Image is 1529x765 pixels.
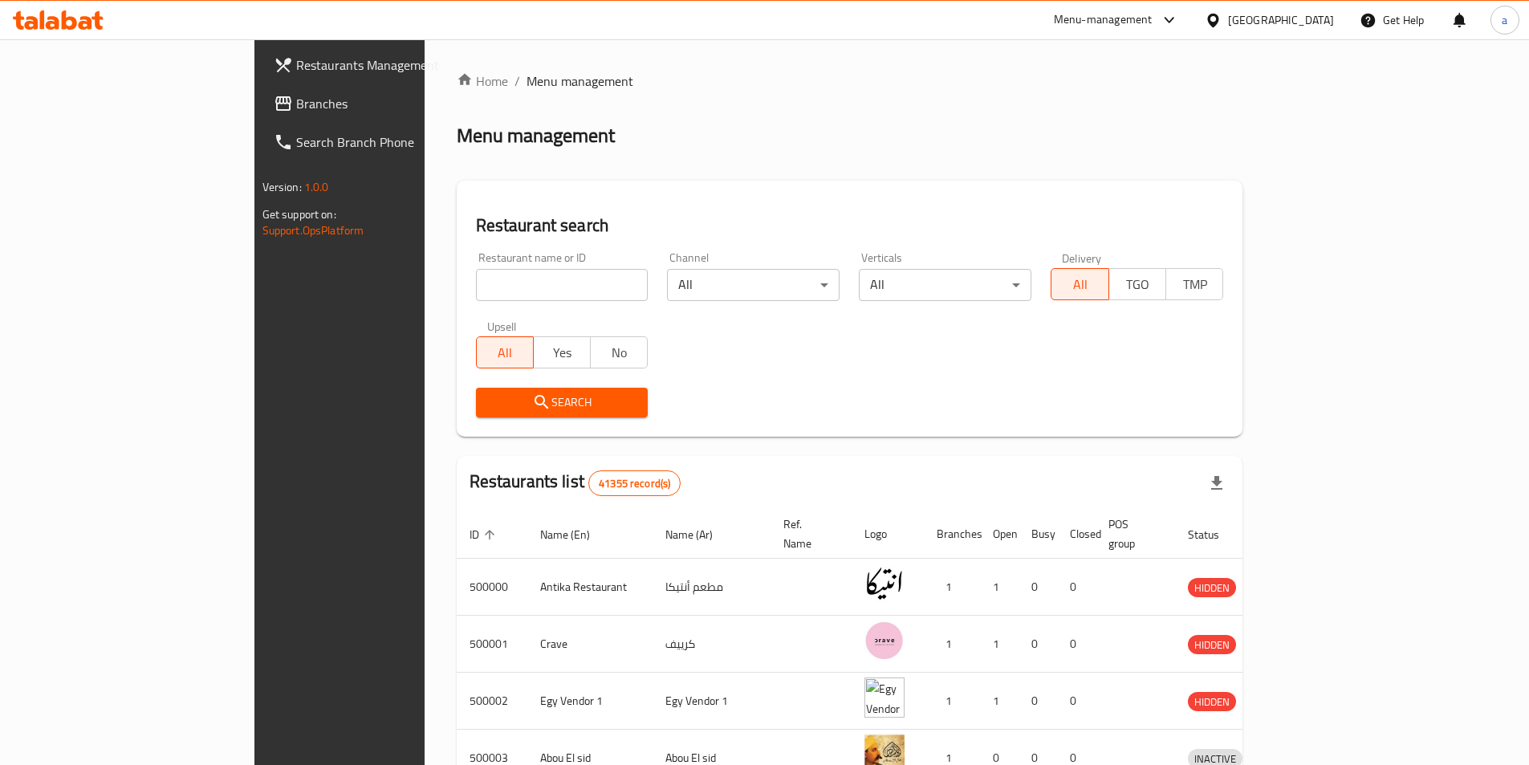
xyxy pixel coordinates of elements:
[1062,252,1102,263] label: Delivery
[527,673,653,730] td: Egy Vendor 1
[590,336,648,368] button: No
[1116,273,1160,296] span: TGO
[864,678,905,718] img: Egy Vendor 1
[924,673,980,730] td: 1
[457,123,615,149] h2: Menu management
[1165,268,1223,300] button: TMP
[1051,268,1108,300] button: All
[859,269,1031,301] div: All
[296,55,497,75] span: Restaurants Management
[1057,616,1096,673] td: 0
[1502,11,1507,29] span: a
[924,559,980,616] td: 1
[527,559,653,616] td: Antika Restaurant
[653,673,771,730] td: Egy Vendor 1
[261,123,510,161] a: Search Branch Phone
[1019,559,1057,616] td: 0
[527,71,633,91] span: Menu management
[924,510,980,559] th: Branches
[1108,515,1156,553] span: POS group
[1058,273,1102,296] span: All
[1188,692,1236,711] div: HIDDEN
[667,269,840,301] div: All
[980,559,1019,616] td: 1
[470,470,681,496] h2: Restaurants list
[487,320,517,332] label: Upsell
[1057,673,1096,730] td: 0
[1057,559,1096,616] td: 0
[1019,510,1057,559] th: Busy
[262,220,364,241] a: Support.OpsPlatform
[262,177,302,197] span: Version:
[476,388,649,417] button: Search
[470,525,500,544] span: ID
[589,476,680,491] span: 41355 record(s)
[924,616,980,673] td: 1
[457,71,1243,91] nav: breadcrumb
[1188,636,1236,654] span: HIDDEN
[653,559,771,616] td: مطعم أنتيكا
[597,341,641,364] span: No
[1173,273,1217,296] span: TMP
[1019,673,1057,730] td: 0
[514,71,520,91] li: /
[653,616,771,673] td: كرييف
[476,336,534,368] button: All
[476,269,649,301] input: Search for restaurant name or ID..
[304,177,329,197] span: 1.0.0
[296,132,497,152] span: Search Branch Phone
[1198,464,1236,503] div: Export file
[864,564,905,604] img: Antika Restaurant
[533,336,591,368] button: Yes
[980,510,1019,559] th: Open
[1188,578,1236,597] div: HIDDEN
[1108,268,1166,300] button: TGO
[1188,635,1236,654] div: HIDDEN
[1057,510,1096,559] th: Closed
[1019,616,1057,673] td: 0
[527,616,653,673] td: Crave
[783,515,832,553] span: Ref. Name
[980,673,1019,730] td: 1
[483,341,527,364] span: All
[261,84,510,123] a: Branches
[1188,693,1236,711] span: HIDDEN
[261,46,510,84] a: Restaurants Management
[980,616,1019,673] td: 1
[1054,10,1153,30] div: Menu-management
[1188,579,1236,597] span: HIDDEN
[296,94,497,113] span: Branches
[852,510,924,559] th: Logo
[476,214,1224,238] h2: Restaurant search
[262,204,336,225] span: Get support on:
[540,341,584,364] span: Yes
[489,393,636,413] span: Search
[1228,11,1334,29] div: [GEOGRAPHIC_DATA]
[1188,525,1240,544] span: Status
[540,525,611,544] span: Name (En)
[665,525,734,544] span: Name (Ar)
[864,621,905,661] img: Crave
[588,470,681,496] div: Total records count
